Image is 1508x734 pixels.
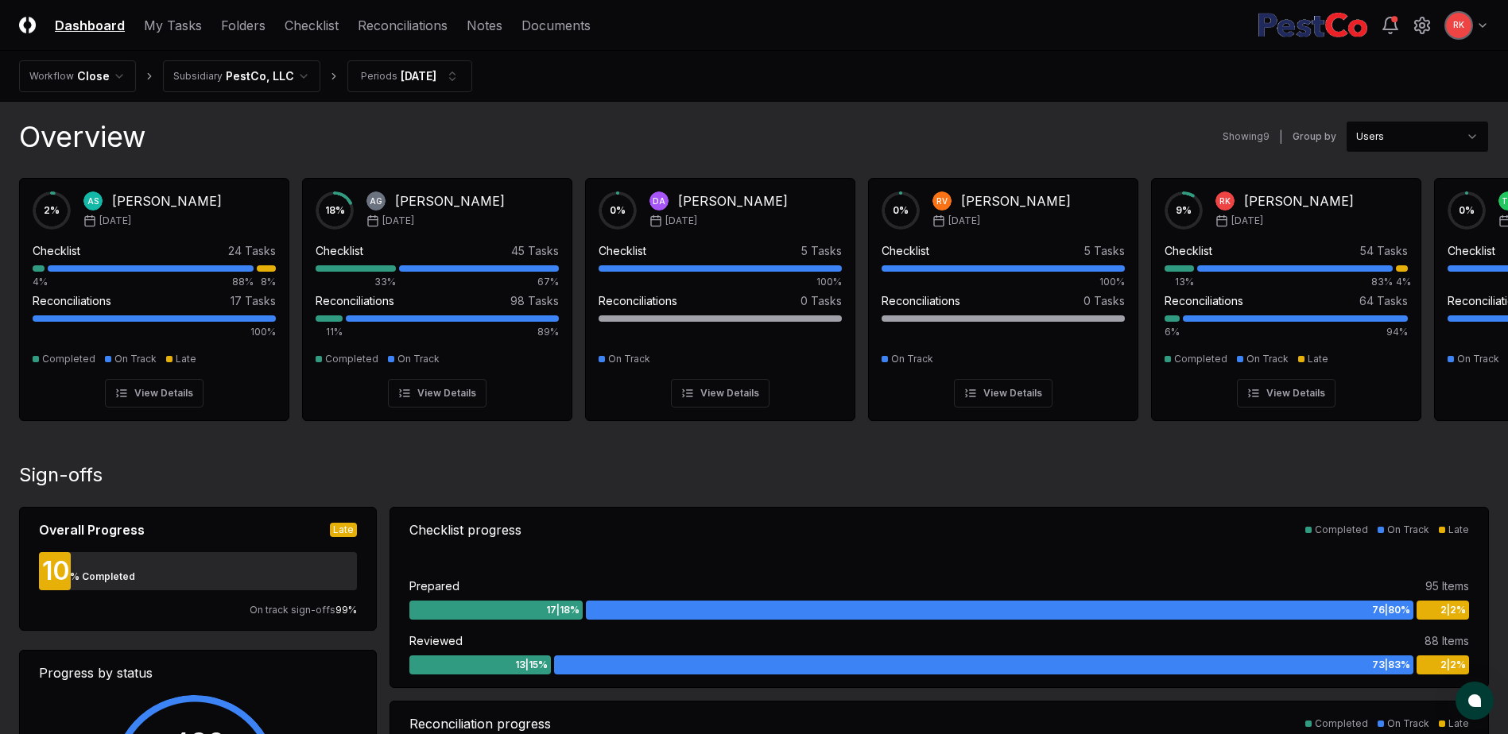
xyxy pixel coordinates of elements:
div: Late [330,523,357,537]
button: View Details [1237,379,1335,408]
div: 24 Tasks [228,242,276,259]
div: Sign-offs [19,462,1489,488]
div: Completed [42,352,95,366]
div: 54 Tasks [1360,242,1408,259]
div: Checklist [1448,242,1495,259]
div: 94% [1183,325,1408,339]
div: Checklist [882,242,929,259]
div: Workflow [29,69,74,83]
div: On Track [114,352,157,366]
div: Late [1448,523,1469,537]
div: 88% [48,275,254,289]
button: View Details [388,379,487,408]
span: [DATE] [948,214,980,228]
div: 83% [1197,275,1393,289]
div: On Track [1387,523,1429,537]
div: 0 Tasks [1084,292,1125,309]
a: 0%RV[PERSON_NAME][DATE]Checklist5 Tasks100%Reconciliations0 TasksOn TrackView Details [868,165,1138,421]
div: Overall Progress [39,520,145,539]
a: 18%AG[PERSON_NAME][DATE]Checklist45 Tasks33%67%Reconciliations98 Tasks11%89%CompletedOn TrackView... [302,165,572,421]
div: Prepared [409,578,459,594]
span: 2 | 2 % [1440,658,1466,672]
div: [PERSON_NAME] [961,191,1071,211]
span: AS [87,195,99,207]
div: Late [1448,717,1469,731]
div: [PERSON_NAME] [678,191,788,211]
a: 2%AS[PERSON_NAME][DATE]Checklist24 Tasks4%88%8%Reconciliations17 Tasks100%CompletedOn TrackLateVi... [19,165,289,421]
nav: breadcrumb [19,60,472,92]
div: 17 Tasks [231,292,276,309]
div: On Track [397,352,440,366]
div: Reconciliation progress [409,714,551,733]
span: On track sign-offs [250,604,335,616]
div: Late [1308,352,1328,366]
div: 4% [1396,275,1408,289]
div: Subsidiary [173,69,223,83]
span: [DATE] [382,214,414,228]
a: Documents [521,16,591,35]
div: Checklist progress [409,520,521,539]
div: 6% [1165,325,1180,339]
span: 99 % [335,604,357,616]
span: 73 | 83 % [1372,658,1410,672]
div: 5 Tasks [1084,242,1125,259]
div: 88 Items [1425,632,1469,649]
div: [DATE] [401,68,436,84]
a: Dashboard [55,16,125,35]
span: 13 | 15 % [515,658,548,672]
span: 17 | 18 % [546,603,580,617]
div: [PERSON_NAME] [395,191,505,211]
div: Completed [1315,523,1368,537]
div: Reconciliations [599,292,677,309]
div: 100% [599,275,842,289]
img: PestCo logo [1258,13,1368,38]
div: 5 Tasks [801,242,842,259]
div: Completed [1315,717,1368,731]
div: On Track [608,352,650,366]
div: 45 Tasks [511,242,559,259]
div: [PERSON_NAME] [112,191,222,211]
div: 100% [882,275,1125,289]
div: Reconciliations [882,292,960,309]
div: 98 Tasks [510,292,559,309]
div: % Completed [70,570,135,584]
div: Completed [325,352,378,366]
div: Checklist [33,242,80,259]
div: Showing 9 [1223,129,1270,144]
span: DA [653,195,665,207]
div: Reconciliations [1165,292,1243,309]
span: RK [1453,19,1464,31]
div: 8% [257,275,276,289]
button: Periods[DATE] [347,60,472,92]
div: Completed [1174,352,1227,366]
button: View Details [105,379,204,408]
div: | [1279,129,1283,145]
span: 76 | 80 % [1372,603,1410,617]
a: Notes [467,16,502,35]
div: 11% [316,325,343,339]
div: 33% [316,275,396,289]
a: 0%DA[PERSON_NAME][DATE]Checklist5 Tasks100%Reconciliations0 TasksOn TrackView Details [585,165,855,421]
div: On Track [1387,717,1429,731]
div: On Track [1246,352,1289,366]
div: Overview [19,121,145,153]
div: Checklist [316,242,363,259]
button: View Details [671,379,770,408]
div: 0 Tasks [801,292,842,309]
div: On Track [1457,352,1499,366]
span: AG [370,195,382,207]
div: 100% [33,325,276,339]
div: 64 Tasks [1359,292,1408,309]
div: 95 Items [1425,578,1469,594]
div: Reviewed [409,632,463,649]
button: atlas-launcher [1456,682,1494,720]
div: 4% [33,275,45,289]
span: RV [936,195,948,207]
a: Checklist progressCompletedOn TrackLatePrepared95 Items17|18%76|80%2|2%Reviewed88 Items13|15%73|8... [390,507,1489,688]
div: Reconciliations [33,292,111,309]
a: 9%RK[PERSON_NAME][DATE]Checklist54 Tasks13%83%4%Reconciliations64 Tasks6%94%CompletedOn TrackLate... [1151,165,1421,421]
div: Checklist [1165,242,1212,259]
div: Reconciliations [316,292,394,309]
label: Group by [1293,132,1336,141]
div: On Track [891,352,933,366]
